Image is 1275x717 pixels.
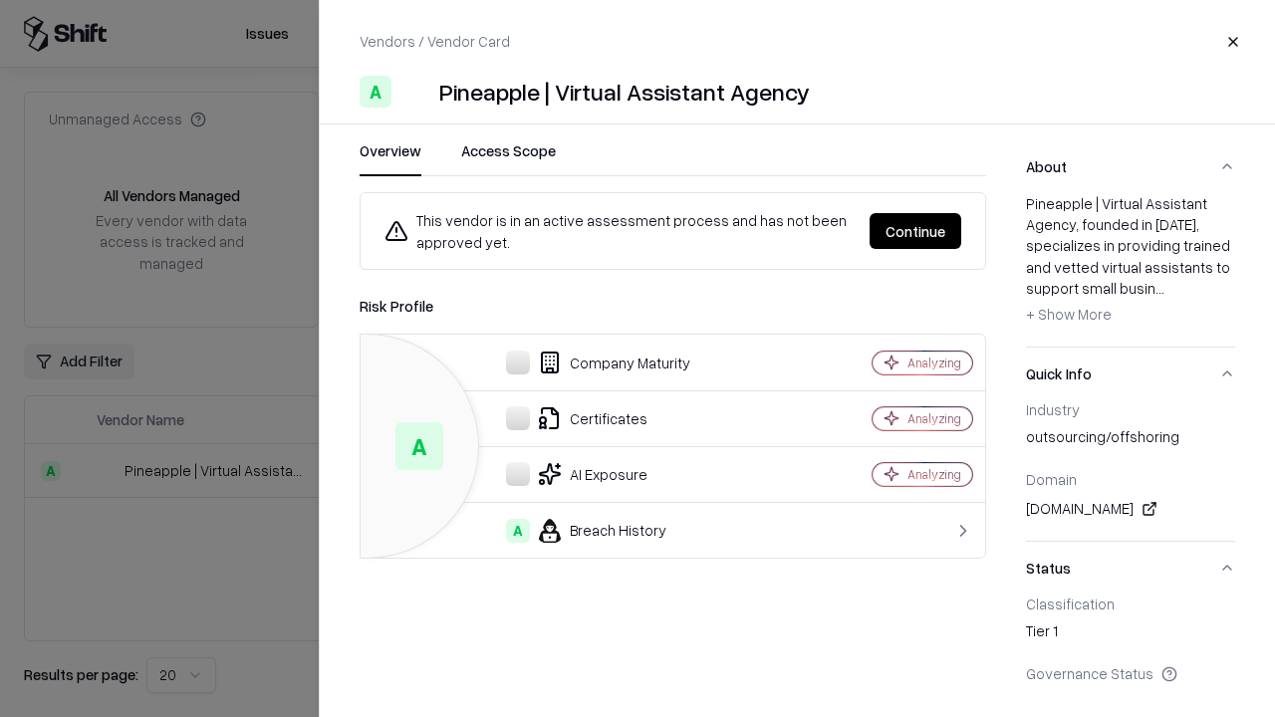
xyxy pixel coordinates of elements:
span: + Show More [1026,305,1112,323]
div: Analyzing [907,355,961,371]
button: Access Scope [461,140,556,176]
div: A [360,76,391,108]
div: outsourcing/offshoring [1026,426,1235,454]
img: Pineapple | Virtual Assistant Agency [399,76,431,108]
div: Quick Info [1026,400,1235,541]
div: Breach History [377,519,803,543]
button: Status [1026,542,1235,595]
div: Risk Profile [360,294,986,318]
div: [DOMAIN_NAME] [1026,497,1235,521]
button: About [1026,140,1235,193]
p: Vendors / Vendor Card [360,31,510,52]
button: Quick Info [1026,348,1235,400]
div: Governance Status [1026,664,1235,682]
div: This vendor is in an active assessment process and has not been approved yet. [384,209,854,253]
div: Analyzing [907,410,961,427]
button: Continue [870,213,961,249]
div: About [1026,193,1235,347]
div: A [506,519,530,543]
button: + Show More [1026,299,1112,331]
span: ... [1155,279,1164,297]
div: Classification [1026,595,1235,612]
div: Certificates [377,406,803,430]
div: Industry [1026,400,1235,418]
div: Domain [1026,470,1235,488]
div: Pineapple | Virtual Assistant Agency, founded in [DATE], specializes in providing trained and vet... [1026,193,1235,331]
div: A [395,422,443,470]
div: Pineapple | Virtual Assistant Agency [439,76,810,108]
div: Analyzing [907,466,961,483]
div: AI Exposure [377,462,803,486]
div: Company Maturity [377,351,803,374]
div: Tier 1 [1026,620,1235,648]
button: Overview [360,140,421,176]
